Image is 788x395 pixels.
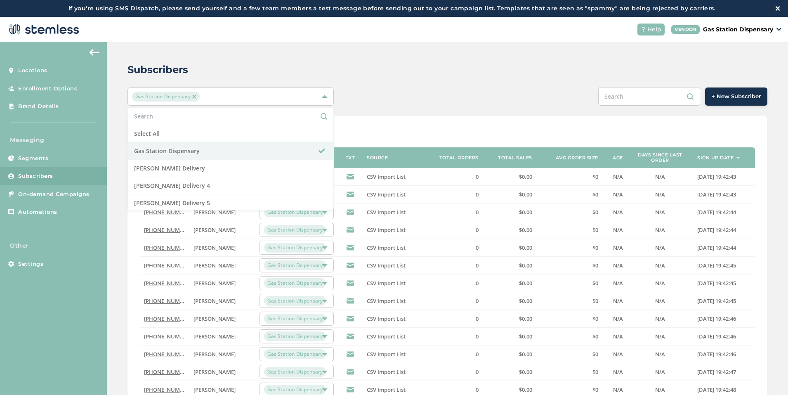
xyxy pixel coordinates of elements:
span: Locations [18,66,47,75]
span: [PERSON_NAME] [193,226,236,234]
h2: Subscribers [127,62,188,77]
span: N/A [613,226,623,234]
label: Source [367,155,388,161]
label: Xavier Jonas Allbright [193,244,251,251]
span: Gas Station Dispensary [264,278,326,288]
span: $0 [592,262,598,269]
label: 2024-11-15 19:42:47 [697,369,751,376]
label: (323) 819-7723 [144,262,185,269]
label: CSV Import List [367,173,425,180]
span: 0 [476,173,479,180]
span: $0 [592,279,598,287]
label: Eduardo Pimental Gonzalez [193,209,251,216]
span: N/A [655,279,665,287]
label: $0 [540,280,598,287]
label: N/A [631,369,689,376]
label: CSV Import List [367,191,425,198]
label: 2024-11-15 19:42:45 [697,298,751,305]
label: N/A [631,209,689,216]
span: [PERSON_NAME] [193,208,236,216]
label: 2024-11-15 19:42:48 [697,386,751,393]
span: Gas Station Dispensary [264,349,326,359]
li: [PERSON_NAME] Delivery 4 [128,177,333,194]
label: Total orders [439,155,479,161]
label: N/A [631,333,689,340]
span: 0 [476,386,479,393]
span: 0 [476,262,479,269]
span: N/A [613,279,623,287]
label: $0.00 [487,315,532,322]
label: N/A [631,227,689,234]
label: N/A [606,262,623,269]
span: [DATE] 19:42:44 [697,226,736,234]
label: $0 [540,244,598,251]
label: N/A [606,280,623,287]
span: $0.00 [519,279,532,287]
span: N/A [655,333,665,340]
span: Settings [18,260,43,268]
label: N/A [631,191,689,198]
label: $0.00 [487,386,532,393]
li: Gas Station Dispensary [128,142,333,160]
span: [PERSON_NAME] [193,315,236,322]
span: $0 [592,315,598,322]
label: N/A [606,386,623,393]
label: 2024-11-15 19:42:43 [697,191,751,198]
span: Gas Station Dispensary [264,296,326,306]
span: N/A [655,368,665,376]
label: N/A [631,386,689,393]
span: CSV Import List [367,173,406,180]
span: Automations [18,208,57,216]
label: 0 [433,298,479,305]
span: CSV Import List [367,297,406,305]
img: icon-arrow-back-accent-c549486e.svg [90,49,99,56]
span: + New Subscriber [712,92,761,101]
span: CSV Import List [367,262,406,269]
span: $0.00 [519,315,532,322]
label: Days since last order [631,152,689,163]
span: On-demand Campaigns [18,190,90,199]
label: (818) 579-1260 [144,333,185,340]
label: 0 [433,280,479,287]
label: CSV Import List [367,280,425,287]
span: 0 [476,333,479,340]
span: Gas Station Dispensary [264,367,326,377]
span: CSV Import List [367,191,406,198]
p: Gas Station Dispensary [703,25,773,34]
label: $0.00 [487,351,532,358]
span: 0 [476,350,479,358]
span: $0.00 [519,244,532,251]
span: N/A [613,297,623,305]
label: 2024-11-15 19:42:44 [697,244,751,251]
label: N/A [631,244,689,251]
label: Frankie Gonzalez [193,280,251,287]
span: Gas Station Dispensary [132,92,200,102]
label: Jennifer Marie Wood [193,369,251,376]
span: N/A [655,297,665,305]
label: $0.00 [487,173,532,180]
span: $0 [592,208,598,216]
label: 0 [433,386,479,393]
label: N/A [631,298,689,305]
span: Gas Station Dispensary [264,314,326,324]
span: N/A [613,333,623,340]
label: 0 [433,262,479,269]
label: CSV Import List [367,262,425,269]
label: 2024-11-15 19:42:45 [697,262,751,269]
span: N/A [613,386,623,393]
label: 0 [433,227,479,234]
label: (818) 448-2466 [144,280,185,287]
label: N/A [606,227,623,234]
span: Segments [18,154,48,163]
label: CSV Import List [367,333,425,340]
label: 0 [433,351,479,358]
li: [PERSON_NAME] Delivery [128,160,333,177]
span: N/A [655,173,665,180]
label: CSV Import List [367,386,425,393]
label: 0 [433,191,479,198]
label: Selene Hernandez Rodriguez [193,386,251,393]
label: 2024-11-15 19:42:45 [697,280,751,287]
span: Gas Station Dispensary [264,207,326,217]
span: 0 [476,279,479,287]
span: $0 [592,191,598,198]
